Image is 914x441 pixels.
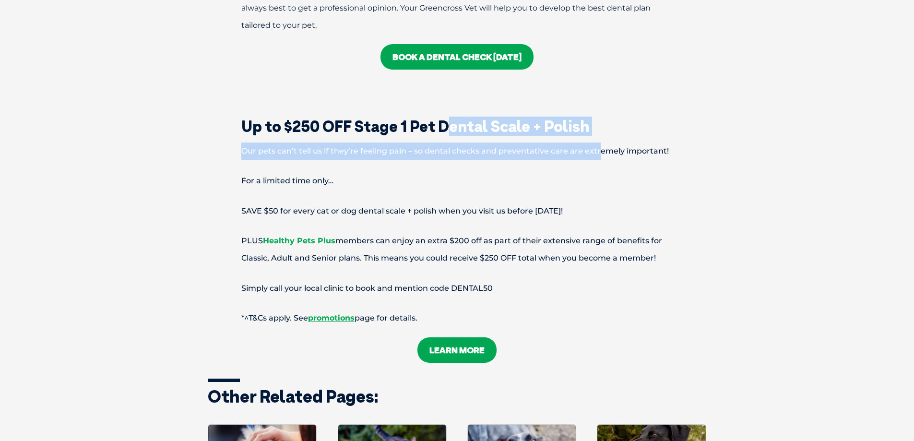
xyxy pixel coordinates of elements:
p: *^T&Cs apply. See page for details. [208,310,707,327]
h2: Up to $250 OFF Stage 1 Pet Dental Scale + Polish [208,119,707,134]
p: Our pets can’t tell us if they’re feeling pain – so dental checks and preventative care are extre... [208,143,707,160]
a: Healthy Pets Plus [263,236,335,245]
a: promotions [308,313,355,322]
p: SAVE $50 for every cat or dog dental scale + polish when you visit us before [DATE]! [208,203,707,220]
a: BOOK A DENTAL CHECK [DATE] [380,44,534,70]
a: LEARN MORE [417,337,497,363]
h3: Other related pages: [208,388,707,405]
p: PLUS members can enjoy an extra $200 off as part of their extensive range of benefits for Classic... [208,232,707,267]
p: Simply call your local clinic to book and mention code DENTAL50 [208,280,707,297]
p: For a limited time only… [208,172,707,190]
